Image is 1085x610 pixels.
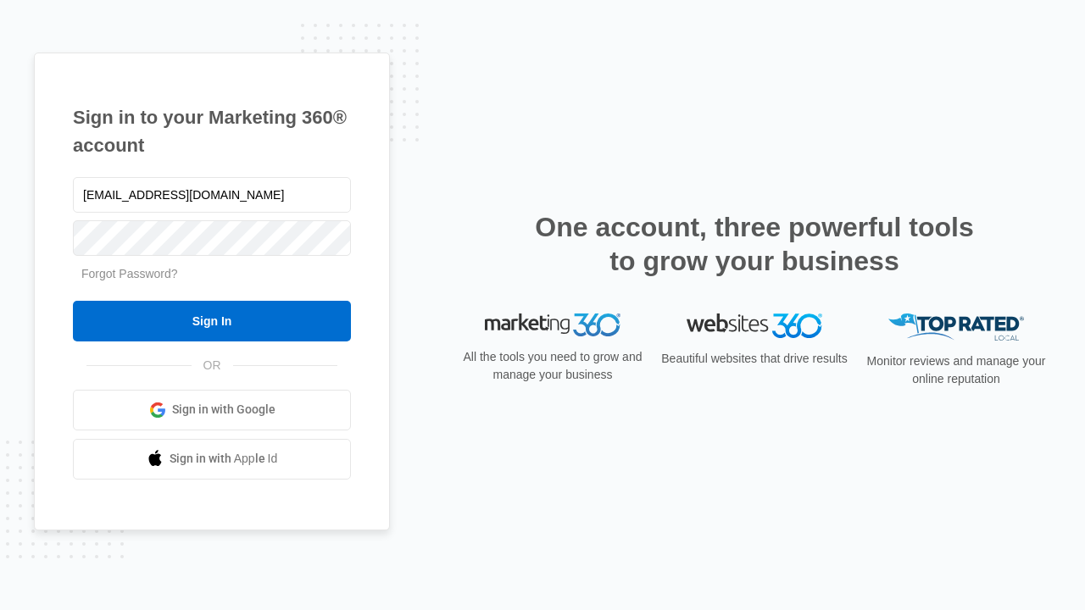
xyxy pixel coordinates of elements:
[73,390,351,430] a: Sign in with Google
[170,450,278,468] span: Sign in with Apple Id
[73,103,351,159] h1: Sign in to your Marketing 360® account
[81,267,178,280] a: Forgot Password?
[73,177,351,213] input: Email
[530,210,979,278] h2: One account, three powerful tools to grow your business
[172,401,275,419] span: Sign in with Google
[73,439,351,480] a: Sign in with Apple Id
[659,350,849,368] p: Beautiful websites that drive results
[485,313,620,337] img: Marketing 360
[861,352,1051,388] p: Monitor reviews and manage your online reputation
[192,357,233,374] span: OR
[888,313,1024,341] img: Top Rated Local
[458,348,648,384] p: All the tools you need to grow and manage your business
[73,301,351,341] input: Sign In
[687,313,822,338] img: Websites 360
